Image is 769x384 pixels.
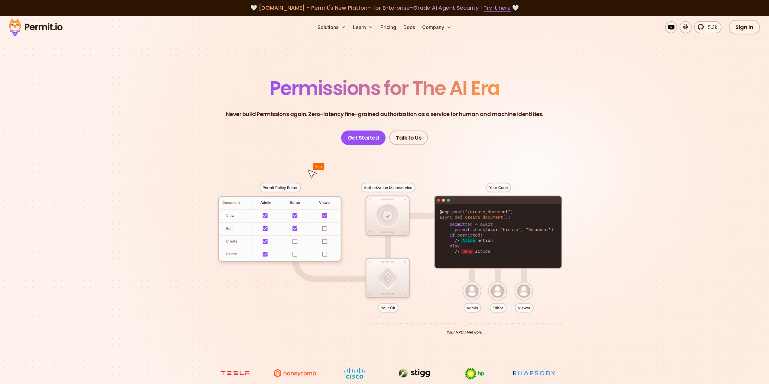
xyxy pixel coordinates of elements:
img: Stigg [392,367,437,379]
button: Learn [351,21,376,33]
img: Cisco [332,367,377,379]
a: Get Started [341,131,386,145]
img: Rhapsody Health [512,367,557,379]
a: Pricing [378,21,399,33]
a: 5.3k [694,21,722,33]
a: Docs [401,21,417,33]
span: Permissions for The AI Era [270,75,500,102]
div: 🤍 🤍 [15,4,754,12]
a: Try it here [483,4,511,12]
img: tesla [212,367,258,379]
p: Never build Permissions again. Zero-latency fine-grained authorization as a service for human and... [226,110,543,118]
a: Sign In [729,20,760,34]
span: [DOMAIN_NAME] - Permit's New Platform for Enterprise-Grade AI Agent Security | [259,4,511,11]
button: Solutions [315,21,348,33]
button: Company [420,21,454,33]
img: Honeycomb [272,367,318,379]
img: Permit logo [6,17,65,37]
span: 5.3k [704,24,717,31]
img: bp [452,367,497,380]
a: Talk to Us [389,131,428,145]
